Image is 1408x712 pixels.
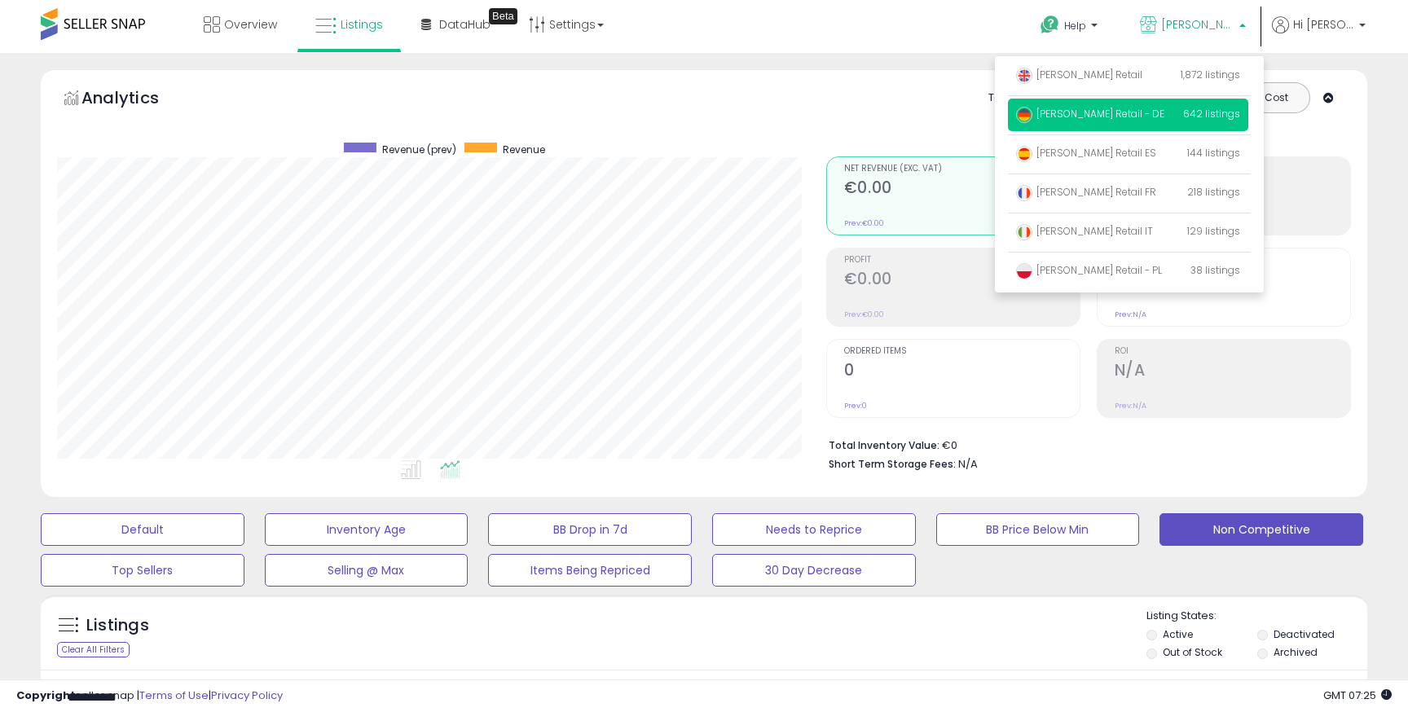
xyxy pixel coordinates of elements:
label: Active [1163,627,1193,641]
span: Listings [341,16,383,33]
a: Hi [PERSON_NAME] [1272,16,1366,53]
button: 30 Day Decrease [712,554,916,587]
span: 642 listings [1183,107,1240,121]
div: Clear All Filters [57,642,130,657]
span: Revenue (prev) [382,143,456,156]
span: Overview [224,16,277,33]
small: Prev: €0.00 [844,218,884,228]
span: N/A [958,456,978,472]
span: 144 listings [1187,146,1240,160]
img: france.png [1016,185,1032,201]
span: Profit [844,256,1080,265]
button: Default [41,513,244,546]
span: 129 listings [1187,224,1240,238]
label: Deactivated [1274,627,1335,641]
span: Ordered Items [844,347,1080,356]
small: Prev: 0 [844,401,867,411]
h2: €0.00 [844,178,1080,200]
img: poland.png [1016,263,1032,279]
b: Short Term Storage Fees: [829,457,956,471]
span: 1,872 listings [1181,68,1240,81]
span: [PERSON_NAME] Retail FR [1016,185,1156,199]
small: Prev: N/A [1115,401,1146,411]
small: Prev: €0.00 [844,310,884,319]
div: Totals For [988,90,1052,106]
span: DataHub [439,16,491,33]
span: [PERSON_NAME] Retail - DE [1161,16,1234,33]
button: Top Sellers [41,554,244,587]
label: Archived [1274,645,1318,659]
span: [PERSON_NAME] Retail ES [1016,146,1156,160]
span: Help [1064,19,1086,33]
label: Out of Stock [1163,645,1222,659]
li: €0 [829,434,1339,454]
button: Inventory Age [265,513,469,546]
h2: 0 [844,361,1080,383]
i: Get Help [1040,15,1060,35]
h2: €0.00 [844,270,1080,292]
button: Items Being Repriced [488,554,692,587]
button: Selling @ Max [265,554,469,587]
p: Listing States: [1146,609,1366,624]
a: Help [1027,2,1114,53]
h5: Analytics [81,86,191,113]
small: Prev: N/A [1115,310,1146,319]
span: [PERSON_NAME] Retail IT [1016,224,1153,238]
b: Total Inventory Value: [829,438,939,452]
span: [PERSON_NAME] Retail - PL [1016,263,1162,277]
strong: Copyright [16,688,76,703]
span: [PERSON_NAME] Retail [1016,68,1142,81]
span: 2025-09-10 07:25 GMT [1323,688,1392,703]
div: Tooltip anchor [489,8,517,24]
span: Hi [PERSON_NAME] [1293,16,1354,33]
span: 218 listings [1187,185,1240,199]
img: spain.png [1016,146,1032,162]
button: Non Competitive [1159,513,1363,546]
span: Net Revenue (Exc. VAT) [844,165,1080,174]
span: Revenue [503,143,545,156]
h2: N/A [1115,361,1350,383]
img: uk.png [1016,68,1032,84]
h5: Listings [86,614,149,637]
div: seller snap | | [16,688,283,704]
img: germany.png [1016,107,1032,123]
button: BB Price Below Min [936,513,1140,546]
span: ROI [1115,347,1350,356]
span: 38 listings [1190,263,1240,277]
span: [PERSON_NAME] Retail - DE [1016,107,1164,121]
button: Needs to Reprice [712,513,916,546]
button: BB Drop in 7d [488,513,692,546]
img: italy.png [1016,224,1032,240]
